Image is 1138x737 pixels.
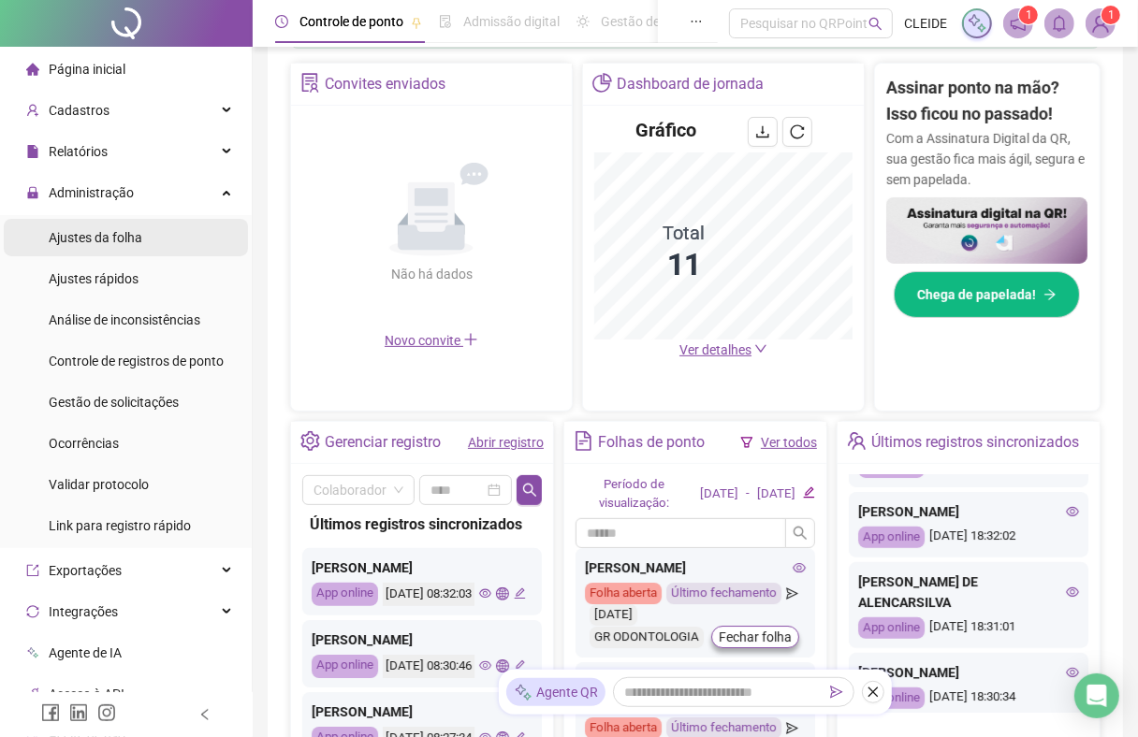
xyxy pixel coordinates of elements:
div: [DATE] 08:32:03 [383,583,474,606]
span: eye [1066,585,1079,599]
span: Cadastros [49,103,109,118]
span: setting [300,431,320,451]
span: Fechar folha [719,627,792,647]
span: Exportações [49,563,122,578]
div: [PERSON_NAME] [585,557,806,578]
h4: Gráfico [635,117,696,143]
span: Ajustes da folha [49,230,142,245]
span: Relatórios [49,144,108,159]
span: Integrações [49,604,118,619]
span: Chega de papelada! [917,284,1036,305]
div: Folha aberta [585,583,662,604]
span: api [26,687,39,701]
span: filter [740,436,753,449]
span: eye [479,587,491,600]
span: 1 [1026,8,1032,22]
span: linkedin [69,703,88,722]
div: App online [858,617,925,639]
span: left [198,708,212,721]
div: [PERSON_NAME] DE ALENCARSILVA [858,571,1079,613]
img: banner%2F02c71560-61a6-44d4-94b9-c8ab97240462.png [886,197,1087,265]
img: 74556 [1087,9,1115,37]
div: Gerenciar registro [325,426,441,458]
h2: Assinar ponto na mão? Isso ficou no passado! [886,75,1087,128]
span: Link para registro rápido [49,518,191,533]
p: Com a Assinatura Digital da QR, sua gestão fica mais ágil, segura e sem papelada. [886,128,1087,190]
div: [PERSON_NAME] [858,662,1079,683]
span: send [830,686,843,699]
span: Controle de registros de ponto [49,354,224,368]
div: Dashboard de jornada [617,68,764,100]
span: user-add [26,104,39,117]
span: Novo convite [385,333,478,348]
div: [PERSON_NAME] [312,701,533,722]
span: export [26,564,39,577]
span: ellipsis [690,15,703,28]
div: Últimos registros sincronizados [310,513,534,536]
span: edit [803,486,815,499]
span: eye [479,659,491,672]
span: lock [26,186,39,199]
div: App online [858,527,925,548]
span: search [522,483,537,498]
div: [DATE] 18:31:01 [858,617,1079,639]
span: file-text [574,431,593,451]
div: [DATE] 18:30:34 [858,687,1079,709]
div: [DATE] 18:32:02 [858,527,1079,548]
span: Agente de IA [49,645,122,660]
span: CLEIDE [904,13,947,34]
span: plus [463,332,478,347]
span: Ajustes rápidos [49,271,139,286]
div: Último fechamento [666,583,781,604]
span: Acesso à API [49,686,124,701]
span: sync [26,605,39,618]
span: arrow-right [1043,288,1057,301]
span: 1 [1108,8,1115,22]
div: GR ODONTOLOGIA [590,627,704,648]
span: Controle de ponto [299,14,403,29]
div: Últimos registros sincronizados [871,426,1079,458]
span: home [26,63,39,76]
div: [PERSON_NAME] [858,501,1079,522]
span: search [868,17,883,31]
span: Página inicial [49,62,125,77]
span: edit [514,587,526,600]
div: - [746,484,750,504]
button: Chega de papelada! [894,271,1080,318]
span: eye [1066,505,1079,518]
span: file-done [439,15,452,28]
span: reload [790,124,805,139]
div: [DATE] [757,484,795,504]
span: close [867,686,880,699]
a: Ver detalhes down [679,342,767,357]
img: sparkle-icon.fc2bf0ac1784a2077858766a79e2daf3.svg [514,683,533,702]
div: Período de visualização: [576,475,693,514]
span: Ocorrências [49,436,119,451]
span: eye [1066,666,1079,679]
span: bell [1051,15,1068,32]
a: Abrir registro [468,435,544,450]
sup: 1 [1019,6,1038,24]
div: [DATE] 08:30:46 [383,655,474,678]
a: Ver todos [761,435,817,450]
div: [DATE] [700,484,738,504]
span: Gestão de férias [601,14,695,29]
span: instagram [97,703,116,722]
span: edit [514,659,526,672]
div: Open Intercom Messenger [1074,673,1119,718]
span: Validar protocolo [49,477,149,492]
div: [DATE] [590,604,637,626]
div: Folhas de ponto [598,426,705,458]
span: send [786,583,798,604]
div: [PERSON_NAME] [312,557,533,578]
img: sparkle-icon.fc2bf0ac1784a2077858766a79e2daf3.svg [967,13,987,34]
span: download [755,124,770,139]
span: notification [1010,15,1027,32]
span: facebook [41,703,60,722]
span: Gestão de solicitações [49,395,179,410]
sup: Atualize o seu contato no menu Meus Dados [1102,6,1120,24]
span: clock-circle [275,15,288,28]
span: global [496,587,508,600]
span: search [793,526,808,541]
div: Agente QR [506,678,605,706]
